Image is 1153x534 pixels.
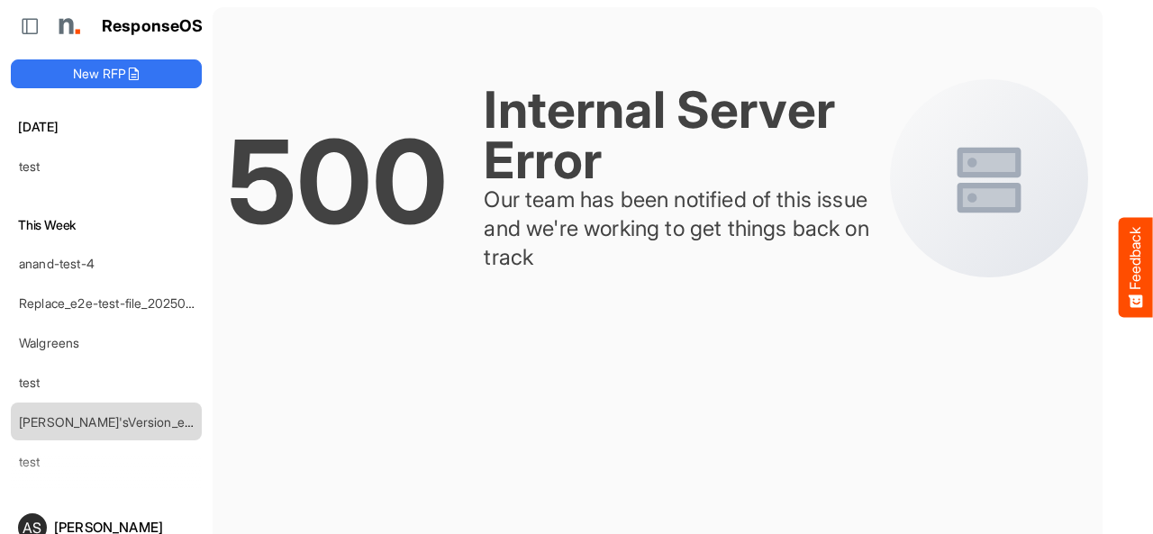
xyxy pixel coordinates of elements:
a: test [19,158,41,174]
h1: ResponseOS [102,17,204,36]
h6: This Week [11,215,202,235]
div: [PERSON_NAME] [54,520,195,534]
button: New RFP [11,59,202,88]
a: test [19,454,41,469]
h6: [DATE] [11,117,202,137]
button: Feedback [1119,217,1153,317]
div: Internal Server Error [484,85,872,186]
a: test [19,375,41,390]
a: anand-test-4 [19,256,95,271]
a: Walgreens [19,335,79,350]
a: [PERSON_NAME]'sVersion_e2e-test-file_20250604_111803 [19,414,357,430]
div: 500 [227,130,448,234]
div: Our team has been notified of this issue and we're working to get things back on track [484,186,872,272]
img: Northell [50,8,86,44]
a: Replace_e2e-test-file_20250604_111803 [19,295,250,311]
